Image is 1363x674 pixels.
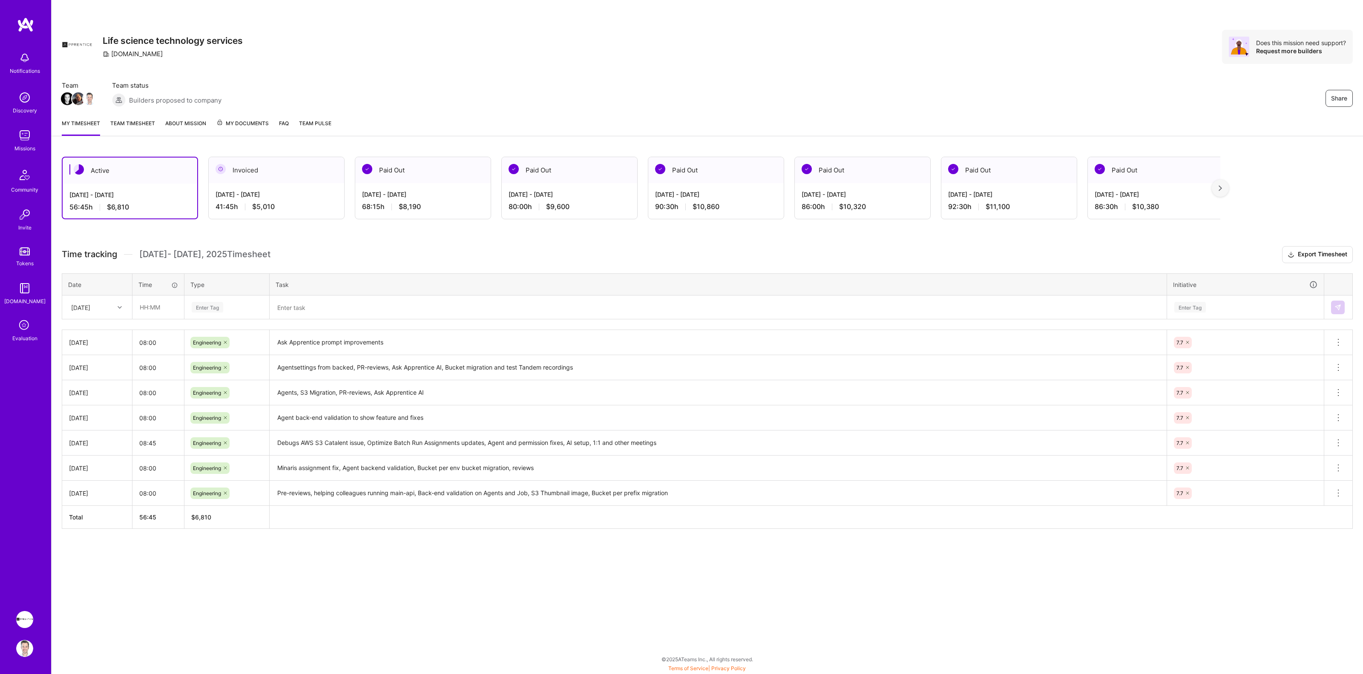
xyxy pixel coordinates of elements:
[1176,364,1183,371] span: 7.7
[502,157,637,183] div: Paid Out
[941,157,1077,183] div: Paid Out
[802,164,812,174] img: Paid Out
[193,390,221,396] span: Engineering
[16,127,33,144] img: teamwork
[16,640,33,657] img: User Avatar
[1132,202,1159,211] span: $10,380
[1256,47,1346,55] div: Request more builders
[83,92,96,105] img: Team Member Avatar
[193,465,221,471] span: Engineering
[132,457,184,479] input: HH:MM
[802,202,923,211] div: 86:00 h
[1176,339,1183,346] span: 7.7
[165,119,206,136] a: About Mission
[1176,415,1183,421] span: 7.7
[216,119,269,136] a: My Documents
[132,432,184,454] input: HH:MM
[4,297,46,306] div: [DOMAIN_NAME]
[11,185,38,194] div: Community
[12,334,37,343] div: Evaluation
[69,363,125,372] div: [DATE]
[1095,190,1216,199] div: [DATE] - [DATE]
[62,119,100,136] a: My timesheet
[132,331,184,354] input: HH:MM
[14,611,35,628] a: Apprentice: Life science technology services
[51,648,1363,670] div: © 2025 ATeams Inc., All rights reserved.
[1282,246,1353,263] button: Export Timesheet
[184,273,270,295] th: Type
[948,202,1070,211] div: 92:30 h
[132,381,184,404] input: HH:MM
[18,223,32,232] div: Invite
[270,331,1166,354] textarea: Ask Apprentice prompt improvements
[1095,164,1105,174] img: Paid Out
[129,96,221,105] span: Builders proposed to company
[1176,465,1183,471] span: 7.7
[192,301,223,314] div: Enter Tag
[112,93,126,107] img: Builders proposed to company
[62,506,132,529] th: Total
[216,164,226,174] img: Invoiced
[139,249,270,260] span: [DATE] - [DATE] , 2025 Timesheet
[209,157,344,183] div: Invoiced
[948,190,1070,199] div: [DATE] - [DATE]
[1095,202,1216,211] div: 86:30 h
[14,640,35,657] a: User Avatar
[14,165,35,185] img: Community
[132,482,184,505] input: HH:MM
[103,35,243,46] h3: Life science technology services
[16,259,34,268] div: Tokens
[986,202,1010,211] span: $11,100
[118,305,122,310] i: icon Chevron
[62,81,95,90] span: Team
[69,413,125,422] div: [DATE]
[69,190,190,199] div: [DATE] - [DATE]
[193,490,221,496] span: Engineering
[74,164,84,175] img: Active
[216,202,337,211] div: 41:45 h
[1088,157,1223,183] div: Paid Out
[62,92,73,106] a: Team Member Avatar
[299,119,331,136] a: Team Pulse
[270,406,1166,430] textarea: Agent back-end validation to show feature and fixes
[279,119,289,136] a: FAQ
[69,439,125,447] div: [DATE]
[193,440,221,446] span: Engineering
[133,296,184,318] input: HH:MM
[1219,185,1222,191] img: right
[71,303,90,312] div: [DATE]
[62,273,132,295] th: Date
[13,106,37,115] div: Discovery
[107,203,129,212] span: $6,810
[132,356,184,379] input: HH:MM
[138,280,178,289] div: Time
[62,249,117,260] span: Time tracking
[546,202,569,211] span: $9,600
[270,356,1166,379] textarea: Agentsettings from backed, PR-reviews, Ask Apprentice AI, Bucket migration and test Tandem record...
[132,506,184,529] th: 56:45
[509,202,630,211] div: 80:00 h
[69,338,125,347] div: [DATE]
[693,202,719,211] span: $10,860
[17,318,33,334] i: icon SelectionTeam
[20,247,30,255] img: tokens
[252,202,275,211] span: $5,010
[355,157,491,183] div: Paid Out
[16,280,33,297] img: guide book
[1331,94,1347,103] span: Share
[63,158,197,184] div: Active
[112,81,221,90] span: Team status
[648,157,784,183] div: Paid Out
[72,92,85,105] img: Team Member Avatar
[270,482,1166,505] textarea: Pre-reviews, helping colleagues running main-api, Back-end validation on Agents and Job, S3 Thumb...
[110,119,155,136] a: Team timesheet
[1174,301,1206,314] div: Enter Tag
[10,66,40,75] div: Notifications
[362,164,372,174] img: Paid Out
[655,202,777,211] div: 90:30 h
[802,190,923,199] div: [DATE] - [DATE]
[1334,304,1341,311] img: Submit
[1173,280,1318,290] div: Initiative
[17,17,34,32] img: logo
[362,202,484,211] div: 68:15 h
